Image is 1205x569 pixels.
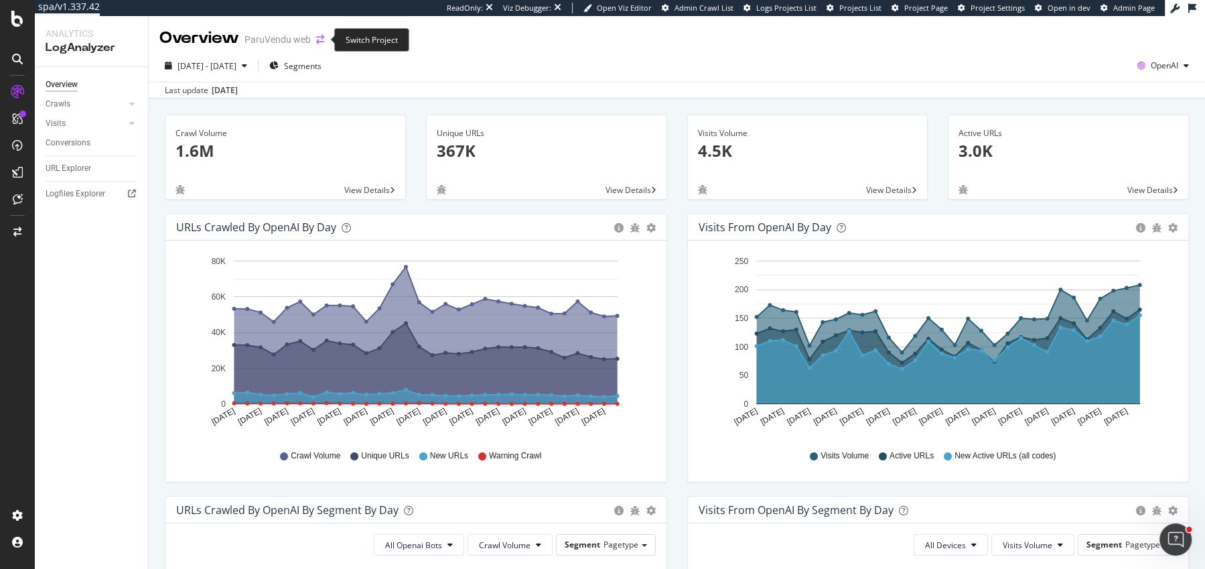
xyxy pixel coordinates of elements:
button: All Openai Bots [374,534,464,556]
span: New Active URLs (all codes) [954,450,1056,462]
a: Admin Crawl List [662,3,733,13]
span: Pagetype [604,539,638,550]
text: [DATE] [785,406,812,427]
div: Active URLs [959,127,1178,139]
a: Open in dev [1035,3,1090,13]
a: Project Page [892,3,948,13]
span: Open in dev [1048,3,1090,13]
text: 20K [212,364,226,373]
text: 40K [212,328,226,337]
a: Crawls [46,97,125,111]
text: [DATE] [1076,406,1103,427]
span: All Devices [925,540,966,551]
text: [DATE] [1049,406,1076,427]
div: gear [1168,506,1178,515]
div: gear [646,223,656,233]
span: Pagetype [1125,539,1160,550]
a: Projects List [827,3,881,13]
div: [DATE] [212,84,238,97]
span: Unique URLs [361,450,409,462]
span: Segment [1086,539,1122,550]
span: Active URLs [890,450,934,462]
text: [DATE] [580,406,607,427]
div: A chart. [176,251,656,438]
div: URLs Crawled by OpenAI By Segment By Day [176,503,399,517]
div: Unique URLs [437,127,656,139]
text: [DATE] [838,406,865,427]
text: 50 [739,371,748,380]
div: arrow-right-arrow-left [316,35,324,44]
div: Visits Volume [698,127,918,139]
text: [DATE] [500,406,527,427]
text: [DATE] [732,406,759,427]
text: 150 [734,314,748,323]
text: [DATE] [315,406,342,427]
div: Crawl Volume [175,127,395,139]
span: All Openai Bots [385,540,442,551]
p: 367K [437,139,656,162]
button: Crawl Volume [468,534,553,556]
div: circle-info [1136,223,1145,233]
svg: A chart. [699,251,1178,438]
div: circle-info [614,506,624,515]
div: ParuVendu web [244,33,311,46]
span: Projects List [839,3,881,13]
span: Visits Volume [821,450,869,462]
text: [DATE] [263,406,289,427]
span: New URLs [430,450,468,462]
div: bug [1152,223,1161,233]
button: Visits Volume [991,534,1074,556]
div: gear [646,506,656,515]
text: [DATE] [553,406,580,427]
span: Open Viz Editor [597,3,652,13]
p: 4.5K [698,139,918,162]
span: Project Settings [971,3,1025,13]
span: View Details [1127,184,1173,196]
div: Logfiles Explorer [46,187,105,201]
a: URL Explorer [46,162,139,176]
span: Project Page [904,3,948,13]
text: 80K [212,257,226,266]
button: [DATE] - [DATE] [159,55,253,76]
text: [DATE] [395,406,422,427]
a: Admin Page [1101,3,1155,13]
div: Conversions [46,136,90,150]
text: [DATE] [811,406,838,427]
button: All Devices [914,534,988,556]
div: bug [959,185,968,194]
text: [DATE] [447,406,474,427]
div: circle-info [614,223,624,233]
a: Visits [46,117,125,131]
text: 100 [734,342,748,352]
button: Segments [264,55,327,76]
span: View Details [344,184,390,196]
a: Project Settings [958,3,1025,13]
text: [DATE] [342,406,369,427]
text: [DATE] [421,406,448,427]
div: LogAnalyzer [46,40,137,56]
text: 60K [212,292,226,302]
span: View Details [606,184,651,196]
text: [DATE] [864,406,891,427]
p: 3.0K [959,139,1178,162]
div: circle-info [1136,506,1145,515]
text: 250 [734,257,748,266]
div: bug [1152,506,1161,515]
text: [DATE] [758,406,785,427]
text: [DATE] [996,406,1023,427]
span: OpenAI [1151,60,1178,71]
text: 200 [734,286,748,295]
span: Segment [565,539,600,550]
div: gear [1168,223,1178,233]
div: URLs Crawled by OpenAI by day [176,220,336,234]
a: Logfiles Explorer [46,187,139,201]
div: bug [175,185,185,194]
button: OpenAI [1132,55,1194,76]
text: [DATE] [236,406,263,427]
div: Overview [159,27,239,50]
div: bug [437,185,446,194]
div: Analytics [46,27,137,40]
span: Crawl Volume [291,450,340,462]
a: Open Viz Editor [583,3,652,13]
